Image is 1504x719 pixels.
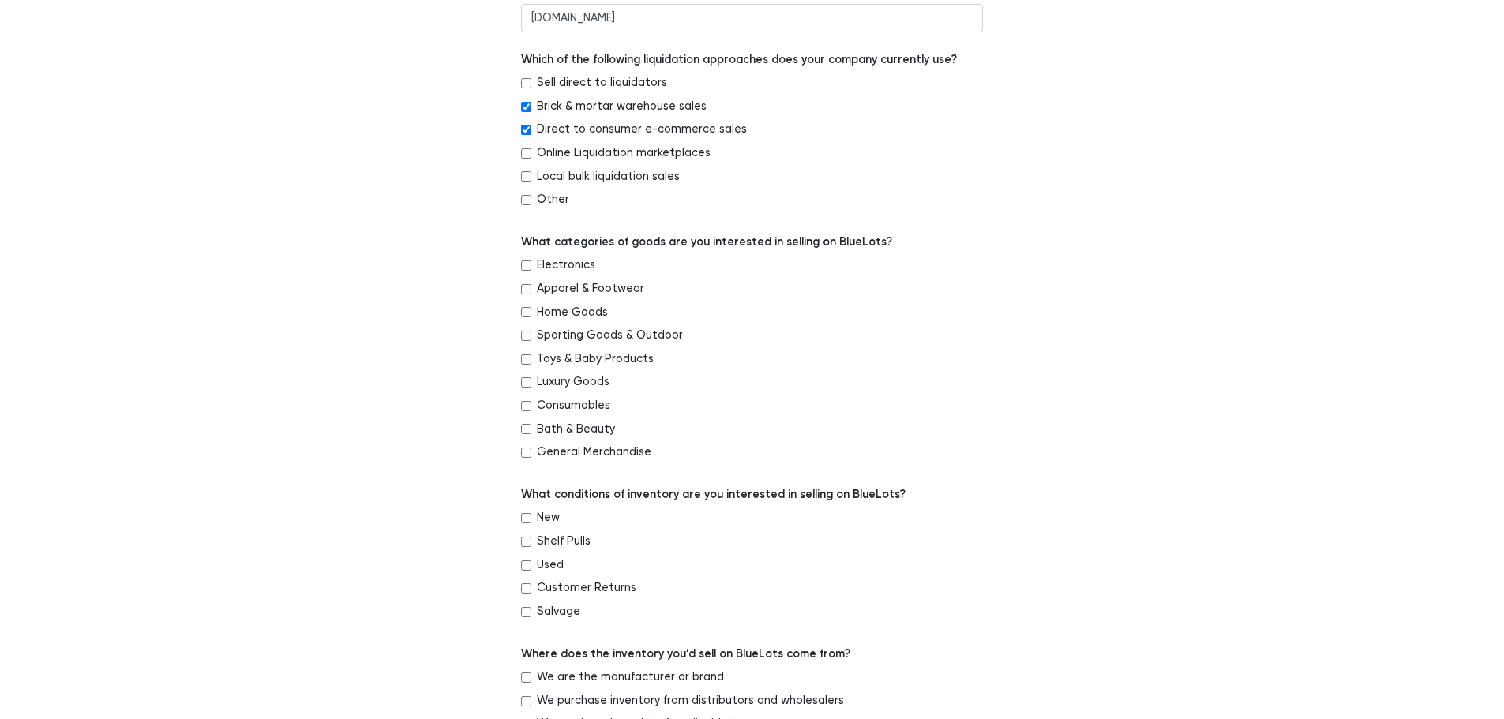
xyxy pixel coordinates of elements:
[537,191,569,208] label: Other
[521,331,531,341] input: Sporting Goods & Outdoor
[521,646,850,663] label: Where does the inventory you’d sell on BlueLots come from?
[521,560,531,571] input: Used
[521,307,531,317] input: Home Goods
[521,696,531,706] input: We purchase inventory from distributors and wholesalers
[521,583,531,594] input: Customer Returns
[521,125,531,135] input: Direct to consumer e-commerce sales
[537,692,844,710] label: We purchase inventory from distributors and wholesalers
[537,373,609,391] label: Luxury Goods
[521,102,531,112] input: Brick & mortar warehouse sales
[521,424,531,434] input: Bath & Beauty
[521,607,531,617] input: Salvage
[537,304,608,321] label: Home Goods
[521,195,531,205] input: Other
[521,448,531,458] input: General Merchandise
[537,668,724,686] label: We are the manufacturer or brand
[537,327,683,344] label: Sporting Goods & Outdoor
[537,556,564,574] label: Used
[537,509,560,526] label: New
[521,260,531,271] input: Electronics
[537,98,707,115] label: Brick & mortar warehouse sales
[521,486,906,504] label: What conditions of inventory are you interested in selling on BlueLots?
[521,78,531,88] input: Sell direct to liquidators
[537,444,651,461] label: General Merchandise
[537,121,747,138] label: Direct to consumer e-commerce sales
[537,350,654,368] label: Toys & Baby Products
[521,234,892,251] label: What categories of goods are you interested in selling on BlueLots?
[521,377,531,388] input: Luxury Goods
[537,280,644,298] label: Apparel & Footwear
[537,421,615,438] label: Bath & Beauty
[521,284,531,294] input: Apparel & Footwear
[537,533,591,550] label: Shelf Pulls
[521,148,531,159] input: Online Liquidation marketplaces
[521,354,531,365] input: Toys & Baby Products
[537,257,595,274] label: Electronics
[521,513,531,523] input: New
[537,397,610,414] label: Consumables
[537,603,580,620] label: Salvage
[537,74,667,92] label: Sell direct to liquidators
[521,401,531,411] input: Consumables
[521,171,531,182] input: Local bulk liquidation sales
[521,51,957,69] label: Which of the following liquidation approaches does your company currently use?
[521,537,531,547] input: Shelf Pulls
[521,672,531,683] input: We are the manufacturer or brand
[537,168,680,185] label: Local bulk liquidation sales
[537,144,711,162] label: Online Liquidation marketplaces
[537,579,636,597] label: Customer Returns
